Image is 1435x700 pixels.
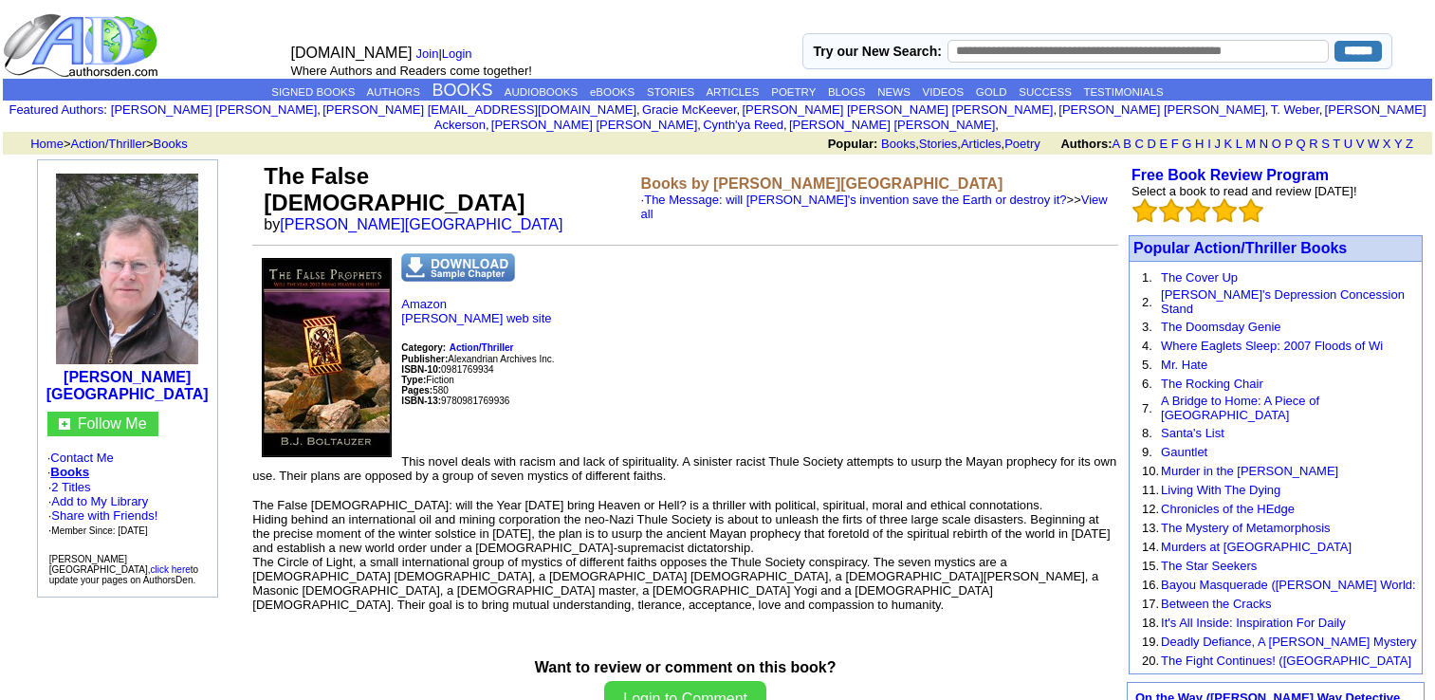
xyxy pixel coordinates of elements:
a: The Mystery of Metamorphosis [1161,521,1330,535]
b: Authors: [1060,137,1112,151]
img: bigemptystars.png [1159,198,1184,223]
font: 9. [1142,445,1152,459]
a: Free Book Review Program [1131,167,1329,183]
img: dnsample.png [401,253,515,282]
b: Action/Thriller [450,342,514,353]
a: P [1284,137,1292,151]
a: Gracie McKeever [642,102,737,117]
a: A [1113,137,1120,151]
a: Gauntlet [1161,445,1207,459]
a: [PERSON_NAME] [EMAIL_ADDRESS][DOMAIN_NAME] [322,102,636,117]
a: A Bridge to Home: A Piece of [GEOGRAPHIC_DATA] [1161,394,1319,422]
a: Books [154,137,188,151]
a: It's All Inside: Inspiration For Daily [1161,616,1346,630]
a: Chronicles of the HEdge [1161,502,1295,516]
font: 20. [1142,654,1159,668]
a: AUDIOBOOKS [505,86,578,98]
a: Add to My Library [51,494,148,508]
label: Try our New Search: [813,44,941,59]
a: The Star Seekers [1161,559,1257,573]
font: This novel deals with racism and lack of spirituality. A sinister racist Thule Society attempts t... [252,454,1116,483]
font: i [1057,105,1058,116]
a: E [1159,137,1168,151]
font: > > [24,137,188,151]
a: Between the Cracks [1161,597,1271,611]
font: , , , , , , , , , , [111,102,1426,132]
font: i [1268,105,1270,116]
font: Where Authors and Readers come together! [291,64,532,78]
a: The Cover Up [1161,270,1238,285]
b: Popular: [828,137,878,151]
a: [PERSON_NAME] [PERSON_NAME] [111,102,317,117]
font: i [640,105,642,116]
a: [PERSON_NAME] [PERSON_NAME] [1058,102,1264,117]
a: B [1123,137,1131,151]
a: O [1272,137,1281,151]
a: T [1333,137,1340,151]
a: [PERSON_NAME][GEOGRAPHIC_DATA] [46,369,209,402]
img: bigemptystars.png [1239,198,1263,223]
font: i [787,120,789,131]
a: Mr. Hate [1161,358,1207,372]
a: Murder in the [PERSON_NAME] [1161,464,1338,478]
b: Type: [401,375,426,385]
a: Stories [919,137,957,151]
font: 13. [1142,521,1159,535]
b: ISBN-10: [401,364,441,375]
a: G [1182,137,1191,151]
a: VIDEOS [923,86,964,98]
b: ISBN-13: [401,396,441,406]
font: i [321,105,322,116]
a: Amazon [401,297,447,311]
a: C [1134,137,1143,151]
font: Alexandrian Archives Inc. [401,354,554,364]
font: 11. [1142,483,1159,497]
a: Murders at [GEOGRAPHIC_DATA] [1161,540,1352,554]
a: GOLD [976,86,1007,98]
a: R [1309,137,1317,151]
font: 6. [1142,377,1152,391]
font: The False [DEMOGRAPHIC_DATA] [264,163,524,215]
font: i [1322,105,1324,116]
font: 2. [1142,295,1152,309]
font: i [740,105,742,116]
a: [PERSON_NAME] Ackerson [434,102,1426,132]
font: 580 [401,385,448,396]
a: Login [442,46,472,61]
a: Books [881,137,915,151]
a: K [1224,137,1233,151]
a: NEWS [877,86,911,98]
img: bigemptystars.png [1212,198,1237,223]
a: Where Eaglets Sleep: 2007 Floods of Wi [1161,339,1383,353]
img: logo_ad.gif [3,12,162,79]
a: Home [30,137,64,151]
a: SUCCESS [1019,86,1072,98]
b: Want to review or comment on this book? [535,659,837,675]
font: 12. [1142,502,1159,516]
a: Follow Me [78,415,147,432]
font: 7. [1142,401,1152,415]
iframe: fb:like Facebook Social Plugin [401,420,875,439]
font: 18. [1142,616,1159,630]
a: L [1236,137,1242,151]
font: Fiction [401,375,453,385]
a: Popular Action/Thriller Books [1133,240,1347,256]
a: Share with Friends! [51,508,157,523]
a: Living With The Dying [1161,483,1280,497]
a: Poetry [1004,137,1040,151]
font: The False [DEMOGRAPHIC_DATA]: will the Year [DATE] bring Heaven or Hell? is a thriller with polit... [252,498,1110,612]
a: Bayou Masquerade ([PERSON_NAME] World: [1161,578,1416,592]
font: 3. [1142,320,1152,334]
a: S [1321,137,1330,151]
a: Featured Authors [9,102,103,117]
img: 103679.jpg [56,174,198,364]
font: · · · [48,494,158,537]
a: POETRY [771,86,816,98]
a: [PERSON_NAME][GEOGRAPHIC_DATA] [280,216,562,232]
font: · [48,480,158,537]
font: 4. [1142,339,1152,353]
a: Join [416,46,439,61]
